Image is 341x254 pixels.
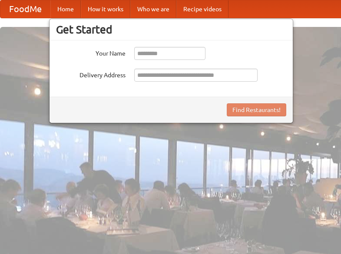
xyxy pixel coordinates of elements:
[56,69,126,79] label: Delivery Address
[176,0,228,18] a: Recipe videos
[81,0,130,18] a: How it works
[0,0,50,18] a: FoodMe
[227,103,286,116] button: Find Restaurants!
[130,0,176,18] a: Who we are
[50,0,81,18] a: Home
[56,47,126,58] label: Your Name
[56,23,286,36] h3: Get Started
